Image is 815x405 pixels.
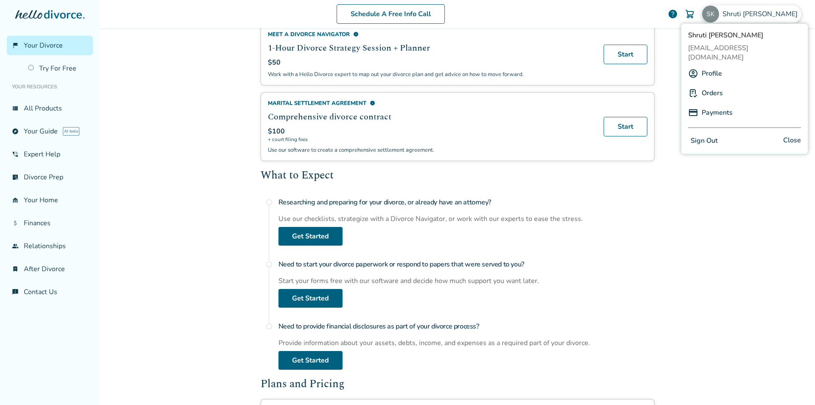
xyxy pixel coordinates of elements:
[12,174,19,181] span: list_alt_check
[12,266,19,272] span: bookmark_check
[268,146,593,154] p: Use our software to create a comprehensive settlement agreement.
[7,282,93,302] a: chat_infoContact Us
[7,236,93,256] a: groupRelationships
[604,117,647,136] a: Start
[12,197,19,204] span: garage_home
[278,351,343,370] a: Get Started
[688,135,720,147] button: Sign Out
[266,199,273,206] span: radio_button_unchecked
[24,41,63,50] span: Your Divorce
[702,6,719,23] img: aarohishah416@gmail.com
[12,289,19,295] span: chat_info
[278,256,655,273] h4: Need to start your divorce paperwork or respond to papers that were served to you?
[268,127,285,136] span: $100
[7,99,93,118] a: view_listAll Products
[12,105,19,112] span: view_list
[12,42,19,49] span: flag_2
[773,364,815,405] iframe: Chat Widget
[63,127,79,136] span: AI beta
[266,261,273,268] span: radio_button_unchecked
[278,289,343,308] a: Get Started
[268,71,593,78] p: Work with a Hello Divorce expert to map out your divorce plan and get advice on how to move forward.
[7,122,93,141] a: exploreYour GuideAI beta
[12,128,19,135] span: explore
[7,190,93,210] a: garage_homeYour Home
[604,45,647,64] a: Start
[261,168,655,184] h2: What to Expect
[688,108,698,118] img: P
[266,323,273,330] span: radio_button_unchecked
[702,65,722,82] a: Profile
[7,144,93,164] a: phone_in_talkExpert Help
[278,318,655,335] h4: Need to provide financial disclosures as part of your divorce process?
[7,36,93,55] a: flag_2Your Divorce
[12,220,19,227] span: attach_money
[278,276,655,286] div: Start your forms free with our software and decide how much support you want later.
[278,338,655,348] div: Provide information about your assets, debts, income, and expenses as a required part of your div...
[268,42,593,54] h2: 1-Hour Divorce Strategy Session + Planner
[702,85,723,101] a: Orders
[268,110,593,123] h2: Comprehensive divorce contract
[370,100,375,106] span: info
[722,9,801,19] span: Shruti [PERSON_NAME]
[783,135,801,147] span: Close
[268,58,281,67] span: $50
[337,4,445,24] a: Schedule A Free Info Call
[688,31,801,40] span: Shruti [PERSON_NAME]
[7,167,93,187] a: list_alt_checkDivorce Prep
[278,214,655,224] div: Use our checklists, strategize with a Divorce Navigator, or work with our experts to ease the str...
[688,68,698,79] img: A
[7,259,93,279] a: bookmark_checkAfter Divorce
[268,136,593,143] span: + court filing fees
[268,31,593,38] div: Meet a divorce navigator
[7,78,93,95] li: Your Resources
[278,194,655,211] h4: Researching and preparing for your divorce, or already have an attorney?
[268,99,593,107] div: Marital Settlement Agreement
[278,227,343,246] a: Get Started
[688,88,698,98] img: P
[353,31,359,37] span: info
[668,9,678,19] a: help
[7,213,93,233] a: attach_moneyFinances
[12,151,19,158] span: phone_in_talk
[261,377,655,393] h2: Plans and Pricing
[12,243,19,249] span: group
[702,105,733,121] a: Payments
[23,59,93,78] a: Try For Free
[685,9,695,19] img: Cart
[688,43,801,62] span: [EMAIL_ADDRESS][DOMAIN_NAME]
